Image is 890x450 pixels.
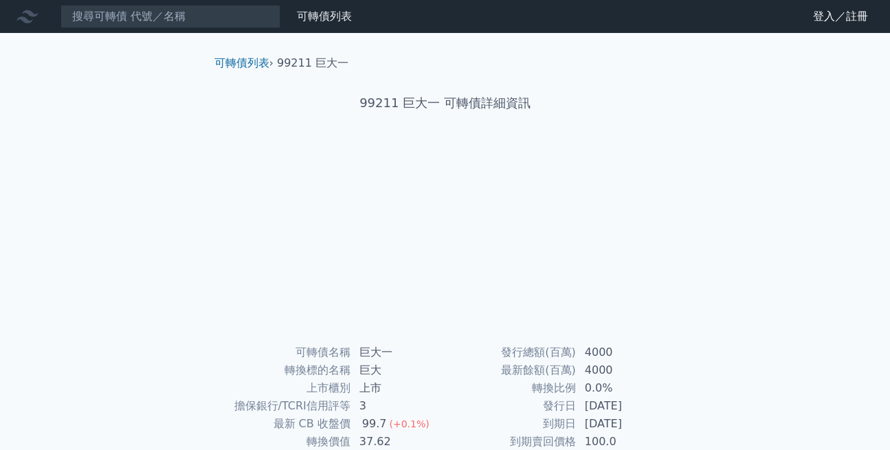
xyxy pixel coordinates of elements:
[802,5,879,27] a: 登入／註冊
[220,344,351,361] td: 可轉債名稱
[351,397,445,415] td: 3
[214,55,274,71] li: ›
[60,5,280,28] input: 搜尋可轉債 代號／名稱
[445,379,577,397] td: 轉換比例
[351,344,445,361] td: 巨大一
[220,415,351,433] td: 最新 CB 收盤價
[577,397,671,415] td: [DATE]
[351,361,445,379] td: 巨大
[445,344,577,361] td: 發行總額(百萬)
[277,55,348,71] li: 99211 巨大一
[577,361,671,379] td: 4000
[577,415,671,433] td: [DATE]
[351,379,445,397] td: 上市
[359,416,390,432] div: 99.7
[445,397,577,415] td: 發行日
[577,379,671,397] td: 0.0%
[220,361,351,379] td: 轉換標的名稱
[445,415,577,433] td: 到期日
[445,361,577,379] td: 最新餘額(百萬)
[577,344,671,361] td: 4000
[203,93,687,113] h1: 99211 巨大一 可轉債詳細資訊
[220,379,351,397] td: 上市櫃別
[214,56,269,69] a: 可轉債列表
[297,10,352,23] a: 可轉債列表
[389,418,429,429] span: (+0.1%)
[220,397,351,415] td: 擔保銀行/TCRI信用評等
